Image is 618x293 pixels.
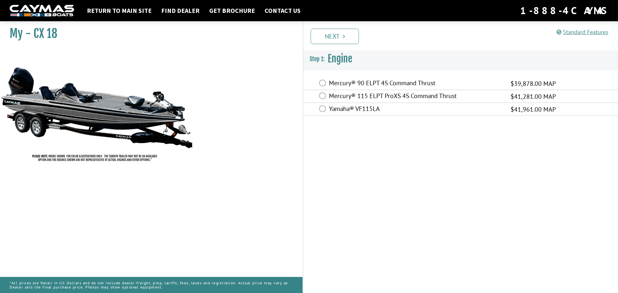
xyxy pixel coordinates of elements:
[10,278,293,292] p: *All prices are Retail in US Dollars and do not include dealer freight, prep, tariffs, fees, taxe...
[557,28,608,36] a: Standard Features
[158,6,203,15] a: Find Dealer
[520,4,608,18] div: 1-888-4CAYMAS
[206,6,258,15] a: Get Brochure
[309,28,618,44] ul: Pagination
[510,79,556,88] span: $39,878.00 MAP
[311,29,359,44] a: Next
[10,26,286,41] h1: My - CX 18
[510,105,556,114] span: $41,961.00 MAP
[329,105,502,114] label: Yamaha® VF115LA
[10,5,74,17] img: white-logo-c9c8dbefe5ff5ceceb0f0178aa75bf4bb51f6bca0971e226c86eb53dfe498488.png
[329,92,502,101] label: Mercury® 115 ELPT ProXS 4S Command Thrust
[510,92,556,101] span: $41,281.00 MAP
[84,6,155,15] a: Return to main site
[329,79,502,88] label: Mercury® 90 ELPT 4S Command Thrust
[303,47,618,71] h3: Engine
[261,6,304,15] a: Contact Us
